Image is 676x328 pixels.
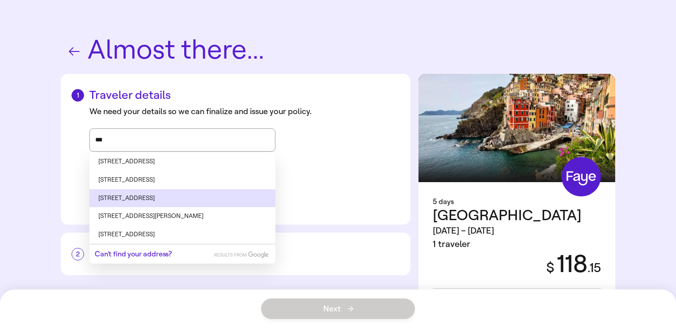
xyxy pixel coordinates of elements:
[433,196,601,207] div: 5 days
[61,36,615,65] h1: Almost there...
[433,224,582,238] div: [DATE] – [DATE]
[95,250,172,258] button: Can't find your address?
[89,226,275,244] li: [STREET_ADDRESS]
[72,247,400,261] h2: Payment details
[536,251,601,277] div: 118
[546,260,554,276] span: $
[72,88,400,102] h2: Traveler details
[433,206,582,224] span: [GEOGRAPHIC_DATA]
[587,260,601,275] span: . 15
[95,133,270,147] input: Street address, city, state
[89,207,275,226] li: [STREET_ADDRESS][PERSON_NAME]
[89,189,275,208] li: [STREET_ADDRESS]
[89,106,400,118] div: We need your details so we can finalize and issue your policy.
[261,298,415,319] button: Next
[89,171,275,189] li: [STREET_ADDRESS]
[323,305,353,313] span: Next
[89,153,275,171] li: [STREET_ADDRESS]
[433,238,582,251] div: 1 traveler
